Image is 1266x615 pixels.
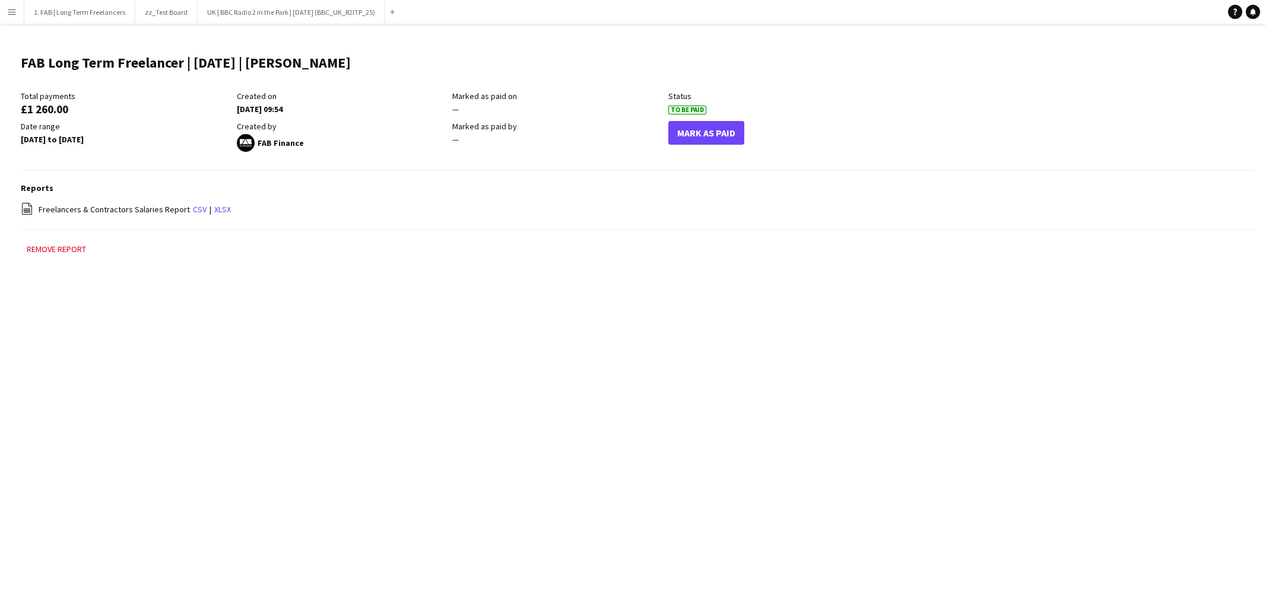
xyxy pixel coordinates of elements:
[21,183,1254,193] h3: Reports
[237,134,447,152] div: FAB Finance
[668,106,706,114] span: To Be Paid
[21,91,231,101] div: Total payments
[193,204,207,215] a: csv
[452,134,459,145] span: —
[237,104,447,114] div: [DATE] 09:54
[39,204,190,215] span: Freelancers & Contractors Salaries Report
[198,1,385,24] button: UK | BBC Radio 2 in the Park | [DATE] (BBC_UK_R2ITP_25)
[21,54,351,72] h1: FAB Long Term Freelancer | [DATE] | [PERSON_NAME]
[24,1,135,24] button: 1. FAB | Long Term Freelancers
[21,121,231,132] div: Date range
[21,242,92,256] button: Remove report
[452,104,459,114] span: —
[21,202,1254,217] div: |
[452,121,662,132] div: Marked as paid by
[237,91,447,101] div: Created on
[21,134,231,145] div: [DATE] to [DATE]
[214,204,231,215] a: xlsx
[21,104,231,114] div: £1 260.00
[668,121,744,145] button: Mark As Paid
[135,1,198,24] button: zz_Test Board
[668,91,878,101] div: Status
[237,121,447,132] div: Created by
[452,91,662,101] div: Marked as paid on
